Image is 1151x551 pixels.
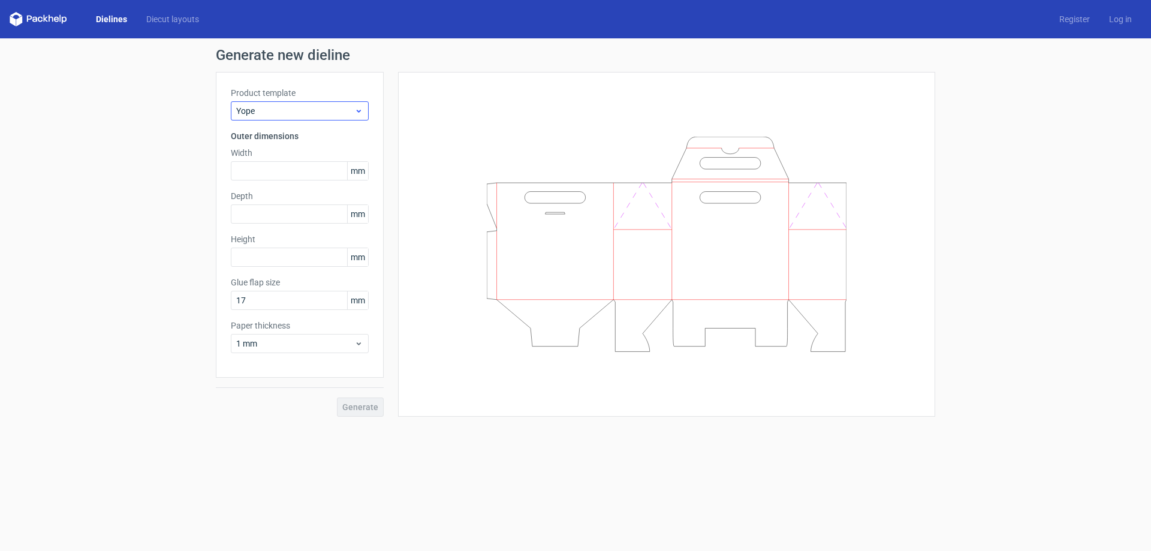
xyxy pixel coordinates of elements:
[231,276,369,288] label: Glue flap size
[347,248,368,266] span: mm
[236,338,354,350] span: 1 mm
[231,233,369,245] label: Height
[347,205,368,223] span: mm
[347,162,368,180] span: mm
[236,105,354,117] span: Yope
[231,190,369,202] label: Depth
[231,87,369,99] label: Product template
[231,320,369,332] label: Paper thickness
[86,13,137,25] a: Dielines
[216,48,935,62] h1: Generate new dieline
[231,147,369,159] label: Width
[137,13,209,25] a: Diecut layouts
[1050,13,1099,25] a: Register
[347,291,368,309] span: mm
[1099,13,1141,25] a: Log in
[231,130,369,142] h3: Outer dimensions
